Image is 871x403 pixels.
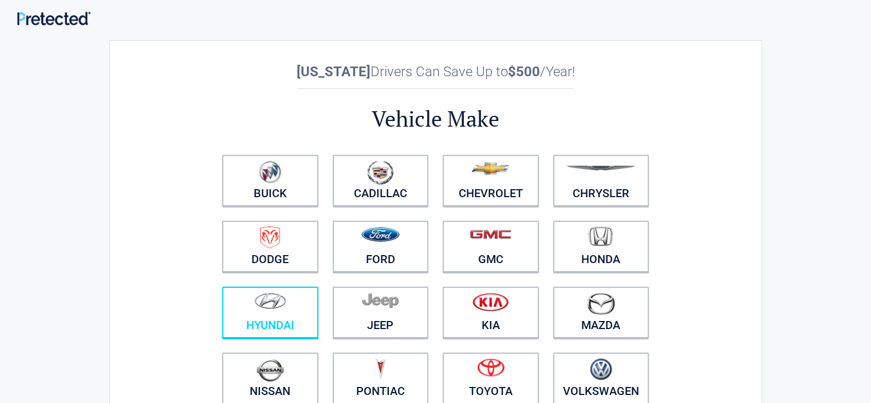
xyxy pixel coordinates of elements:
[586,292,615,315] img: mazda
[508,64,540,80] b: $500
[472,292,509,311] img: kia
[260,226,280,249] img: dodge
[254,292,286,309] img: hyundai
[589,226,613,247] img: honda
[222,287,318,338] a: Hyundai
[367,161,393,185] img: cadillac
[362,292,399,308] img: jeep
[361,227,400,242] img: ford
[297,64,371,80] b: [US_STATE]
[553,221,649,272] a: Honda
[566,166,636,171] img: chrysler
[333,287,429,338] a: Jeep
[257,358,284,382] img: nissan
[443,155,539,206] a: Chevrolet
[215,104,656,134] h2: Vehicle Make
[553,287,649,338] a: Mazda
[17,11,90,25] img: Main Logo
[443,287,539,338] a: Kia
[477,358,505,377] img: toyota
[590,358,612,381] img: volkswagen
[259,161,281,183] img: buick
[333,155,429,206] a: Cadillac
[215,64,656,80] h2: Drivers Can Save Up to /Year
[333,221,429,272] a: Ford
[222,155,318,206] a: Buick
[470,229,511,239] img: gmc
[443,221,539,272] a: GMC
[471,162,510,175] img: chevrolet
[222,221,318,272] a: Dodge
[375,358,386,380] img: pontiac
[553,155,649,206] a: Chrysler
